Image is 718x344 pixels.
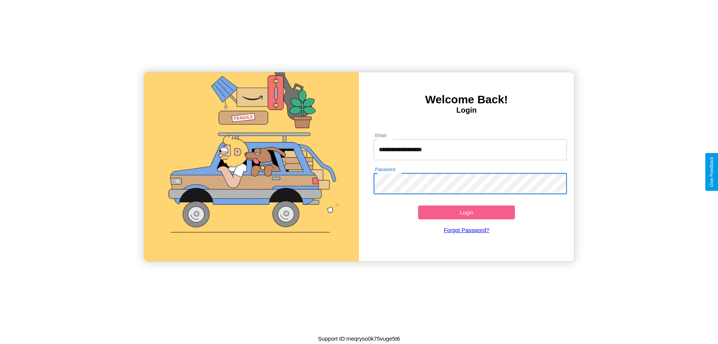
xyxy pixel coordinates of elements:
[418,206,515,219] button: Login
[709,157,714,187] div: Give Feedback
[359,106,574,115] h4: Login
[375,166,395,173] label: Password
[375,132,387,138] label: Email
[370,219,564,241] a: Forgot Password?
[318,334,400,344] p: Support ID: meqryso0k75vuge5t6
[359,93,574,106] h3: Welcome Back!
[144,72,359,261] img: gif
